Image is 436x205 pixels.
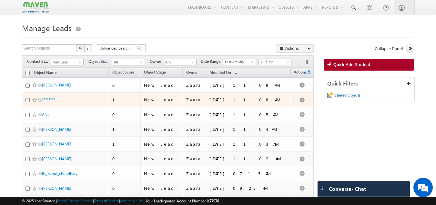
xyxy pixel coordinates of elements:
[186,112,203,118] div: Zaara
[100,45,132,51] span: Advanced Search
[112,185,137,191] div: 0
[209,82,288,88] div: [DATE] 11:09 AM
[144,70,166,74] span: Object Stage
[209,141,288,147] div: [DATE] 11:03 AM
[27,59,51,64] span: Contact Stage
[201,59,223,64] span: Date Range
[375,46,403,51] span: Collapse Panel
[164,59,197,65] input: Type to Search
[42,186,71,191] a: [PERSON_NAME]
[144,156,180,162] div: New Lead
[22,23,72,33] span: Manage Leads
[112,156,137,162] div: 0
[333,62,370,67] span: Quick Add Student
[42,97,55,102] a: ????????
[112,97,137,103] div: 1
[324,77,415,90] div: Quick Filters
[209,70,231,75] span: Modified On
[144,97,180,103] div: New Lead
[112,70,134,74] span: Object Score
[144,141,180,147] div: New Lead
[334,93,360,97] span: Starred Objects
[112,112,137,118] div: 0
[88,59,112,64] span: Object Source
[109,69,137,77] a: Object Score
[186,156,203,162] div: Zaara
[319,186,324,191] img: carter-drag
[209,185,288,191] div: [DATE] 09:28 PM
[84,44,92,52] button: ?
[144,126,180,132] div: New Lead
[112,126,137,132] div: 1
[51,59,84,65] a: New Lead
[25,71,30,75] input: Check all records
[223,59,254,65] span: Last Activity
[209,97,288,103] div: [DATE] 11:08 AM
[144,112,180,118] div: New Lead
[112,82,137,88] div: 0
[57,199,66,203] a: About
[291,69,307,77] span: Actions
[67,199,93,203] a: Contact Support
[86,45,89,51] span: ?
[42,127,71,132] a: [PERSON_NAME]
[42,171,77,176] a: Its_Rahuf_choudhary
[186,70,198,75] span: Owner
[209,156,288,162] div: [DATE] 11:02 AM
[79,46,82,50] img: Search
[141,69,169,77] a: Object Stage
[112,59,145,65] a: All
[186,82,203,88] div: Zaara
[120,199,145,203] a: Acceptable Use
[209,112,288,118] div: [DATE] 11:05 AM
[42,112,50,117] a: Afzal
[22,198,219,204] span: © 2025 LeadSquared | | | | |
[144,171,180,177] div: New Lead
[42,142,71,146] a: [PERSON_NAME]
[277,44,314,52] button: Actions
[232,70,237,75] span: (sorted descending)
[259,59,291,65] a: All Time
[112,59,143,65] span: All
[209,171,288,177] div: [DATE] 07:15 AM
[209,126,288,132] div: [DATE] 11:04 AM
[186,141,203,147] div: Zaara
[150,59,164,64] span: Owner
[112,141,137,147] div: 1
[42,83,71,87] a: [PERSON_NAME]
[186,185,203,191] div: Zaara
[94,199,119,203] a: Terms of Service
[206,69,240,77] a: Modified On (sorted descending)
[329,186,366,192] span: Converse - Chat
[209,199,219,203] span: 77978
[324,59,414,71] a: Quick Add Student
[51,59,82,65] span: New Lead
[186,126,203,132] div: Zaara
[223,59,256,65] a: Last Activity
[112,171,137,177] div: 0
[31,69,60,77] a: Object Name
[42,156,71,161] a: [PERSON_NAME]
[186,97,203,103] div: Zaara
[188,59,196,66] a: Show All Items
[146,199,219,203] span: Your Leadsquared Account Number is
[144,82,180,88] div: New Lead
[22,2,49,13] img: Custom Logo
[144,185,180,191] div: New Lead
[186,171,203,177] div: Zaara
[259,59,289,65] span: All Time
